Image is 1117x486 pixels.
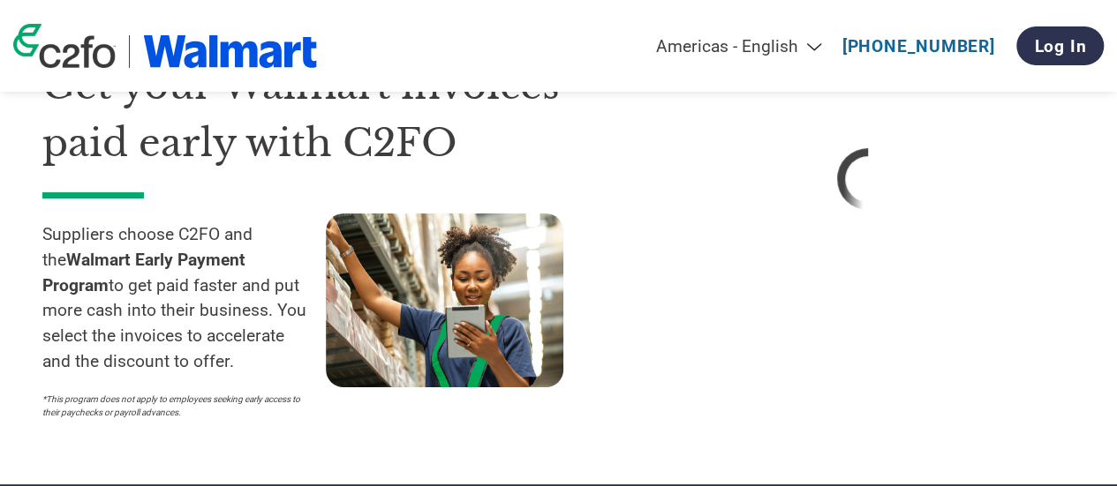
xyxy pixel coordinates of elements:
p: *This program does not apply to employees seeking early access to their paychecks or payroll adva... [42,393,308,419]
p: Suppliers choose C2FO and the to get paid faster and put more cash into their business. You selec... [42,222,326,375]
img: supply chain worker [326,213,563,387]
img: Walmart [143,35,317,68]
a: [PHONE_NUMBER] [842,36,995,56]
h1: Get your Walmart invoices paid early with C2FO [42,57,608,171]
a: Log In [1016,26,1104,65]
img: c2fo logo [13,24,116,68]
strong: Walmart Early Payment Program [42,250,245,295]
